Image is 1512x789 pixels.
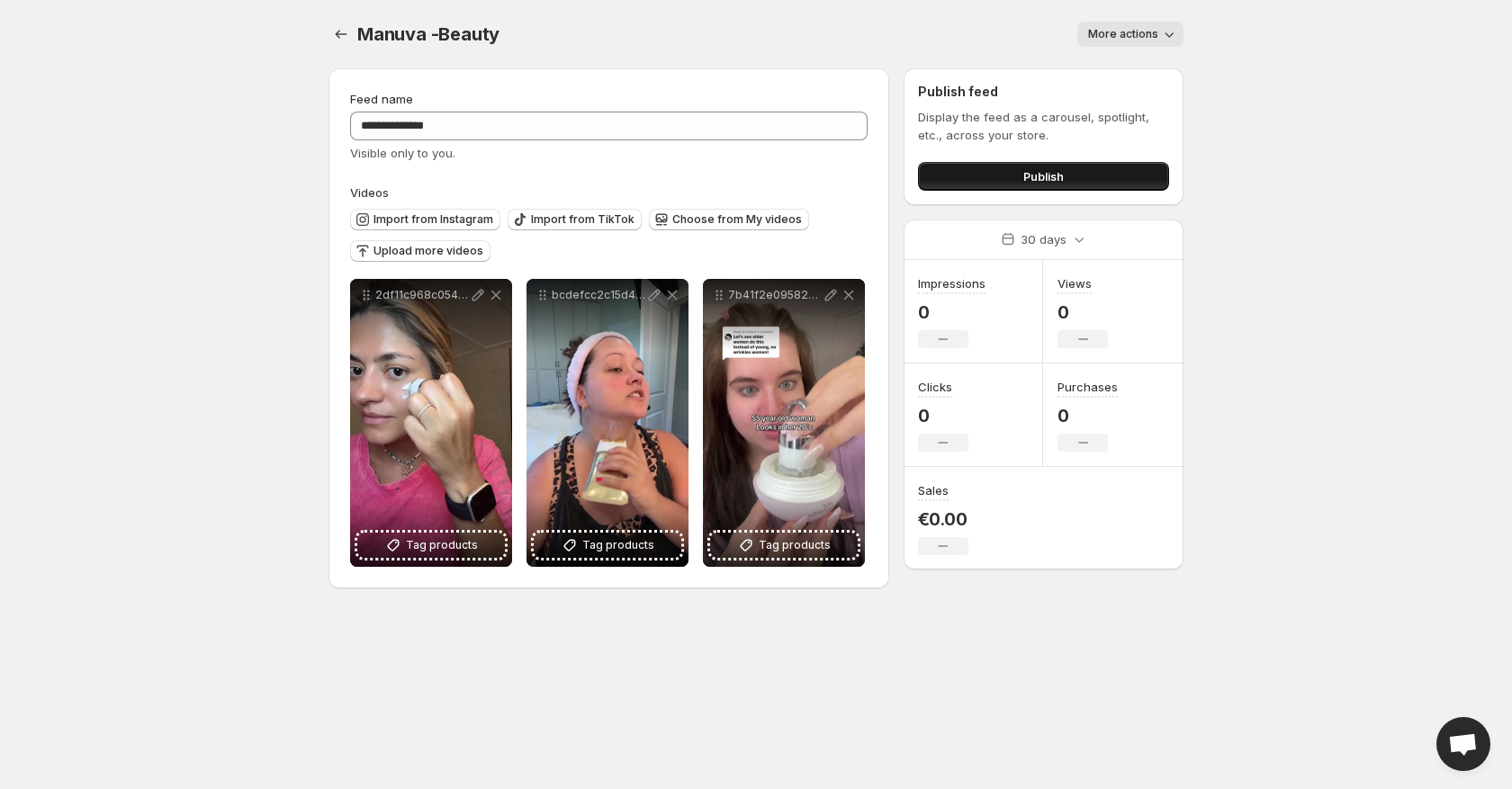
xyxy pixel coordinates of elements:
[728,288,822,302] p: 7b41f2e095824ce7bffe52209b8962c5HD-1080p-72Mbps-58585507
[1057,274,1092,292] h3: Views
[918,508,968,530] p: €0.00
[1023,167,1064,185] span: Publish
[918,108,1169,144] p: Display the feed as a carousel, spotlight, etc., across your store.
[1057,378,1118,396] h3: Purchases
[918,405,968,426] p: 0
[918,378,952,396] h3: Clicks
[1436,717,1490,771] div: Open chat
[918,301,985,323] p: 0
[328,22,354,47] button: Settings
[918,162,1169,191] button: Publish
[1021,230,1066,248] p: 30 days
[710,533,858,558] button: Tag products
[350,240,490,262] button: Upload more videos
[552,288,645,302] p: bcdefcc2c15d4803aac0ca6809b07b48HD-1080p-48Mbps-58585484
[373,212,493,227] span: Import from Instagram
[759,536,831,554] span: Tag products
[357,23,499,45] span: Manuva -Beauty
[534,533,681,558] button: Tag products
[526,279,688,567] div: bcdefcc2c15d4803aac0ca6809b07b48HD-1080p-48Mbps-58585484Tag products
[672,212,802,227] span: Choose from My videos
[918,83,1169,101] h2: Publish feed
[373,244,483,258] span: Upload more videos
[357,533,505,558] button: Tag products
[1088,27,1158,41] span: More actions
[508,209,642,230] button: Import from TikTok
[918,481,949,499] h3: Sales
[406,536,478,554] span: Tag products
[703,279,865,567] div: 7b41f2e095824ce7bffe52209b8962c5HD-1080p-72Mbps-58585507Tag products
[649,209,809,230] button: Choose from My videos
[350,279,512,567] div: 2df11c968c054e54ab9df42f010385a5HD-1080p-72Mbps-58585503Tag products
[582,536,654,554] span: Tag products
[350,92,413,106] span: Feed name
[350,209,500,230] button: Import from Instagram
[375,288,469,302] p: 2df11c968c054e54ab9df42f010385a5HD-1080p-72Mbps-58585503
[1077,22,1183,47] button: More actions
[1057,405,1118,426] p: 0
[350,185,389,200] span: Videos
[350,146,455,160] span: Visible only to you.
[1057,301,1108,323] p: 0
[531,212,634,227] span: Import from TikTok
[918,274,985,292] h3: Impressions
